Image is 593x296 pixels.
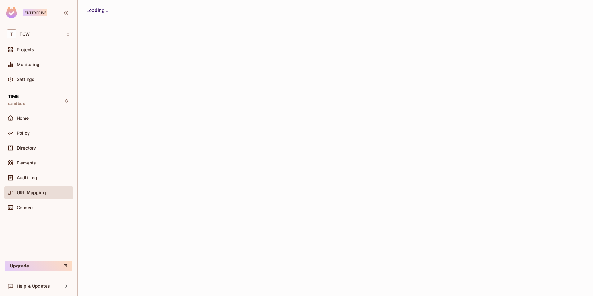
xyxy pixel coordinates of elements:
span: Policy [17,131,30,136]
span: Directory [17,146,36,150]
span: URL Mapping [17,190,46,195]
span: Monitoring [17,62,40,67]
span: T [7,29,16,38]
span: Home [17,116,29,121]
span: Connect [17,205,34,210]
span: Workspace: TCW [20,32,30,37]
span: TIME [8,94,19,99]
span: Audit Log [17,175,37,180]
span: Projects [17,47,34,52]
span: Elements [17,160,36,165]
div: Loading... [86,7,584,14]
img: SReyMgAAAABJRU5ErkJggg== [6,7,17,18]
span: sandbox [8,101,25,106]
span: Help & Updates [17,284,50,289]
span: Settings [17,77,34,82]
div: Enterprise [23,9,47,16]
button: Upgrade [5,261,72,271]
